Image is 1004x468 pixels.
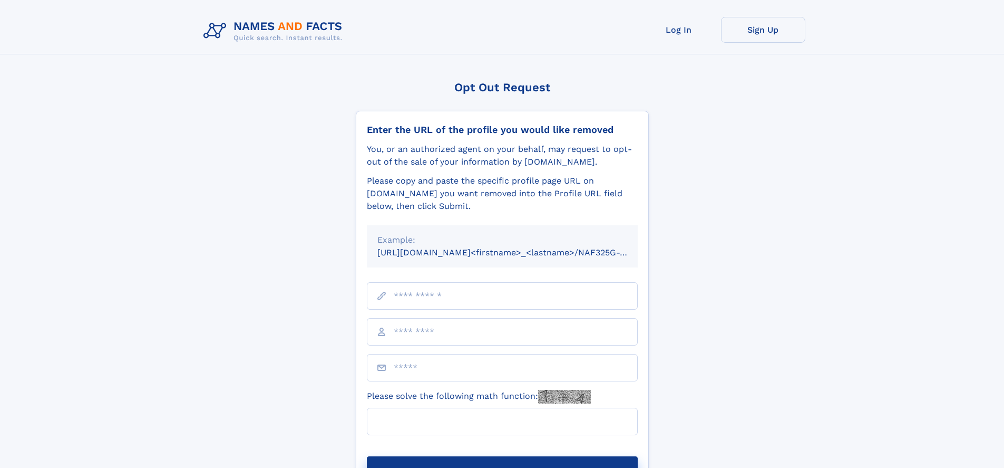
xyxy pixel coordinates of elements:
[377,234,627,246] div: Example:
[637,17,721,43] a: Log In
[367,143,638,168] div: You, or an authorized agent on your behalf, may request to opt-out of the sale of your informatio...
[356,81,649,94] div: Opt Out Request
[377,247,658,257] small: [URL][DOMAIN_NAME]<firstname>_<lastname>/NAF325G-xxxxxxxx
[367,390,591,404] label: Please solve the following math function:
[721,17,805,43] a: Sign Up
[199,17,351,45] img: Logo Names and Facts
[367,124,638,136] div: Enter the URL of the profile you would like removed
[367,175,638,213] div: Please copy and paste the specific profile page URL on [DOMAIN_NAME] you want removed into the Pr...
